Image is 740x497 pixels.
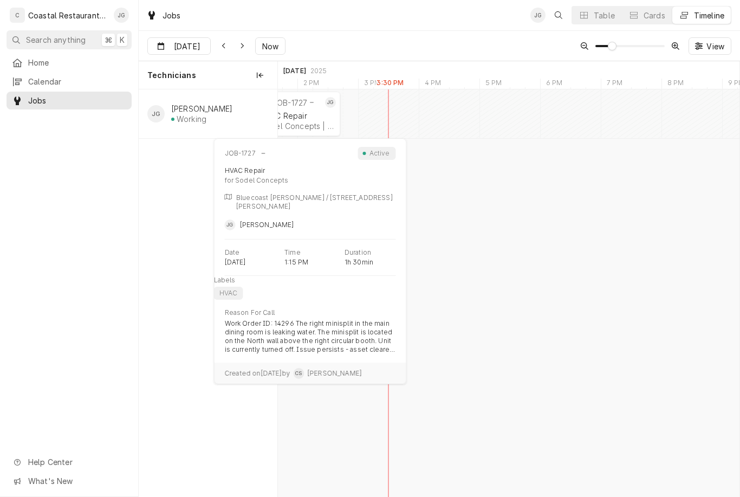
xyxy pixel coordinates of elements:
[261,121,334,131] div: Sodel Concepts | [PERSON_NAME][GEOGRAPHIC_DATA], 19930
[377,79,404,87] label: 3:30 PM
[26,34,86,46] span: Search anything
[28,57,126,68] span: Home
[530,8,546,23] div: James Gatton's Avatar
[307,369,361,378] span: [PERSON_NAME]
[214,276,236,285] p: Labels
[225,369,290,378] span: Created on [DATE] by
[704,41,726,52] span: View
[139,61,277,89] div: Technicians column. SPACE for context menu
[601,79,628,91] div: 7 PM
[236,193,396,211] p: Bluecoast [PERSON_NAME] / [STREET_ADDRESS][PERSON_NAME]
[7,54,132,72] a: Home
[28,456,125,468] span: Help Center
[7,92,132,109] a: Jobs
[272,98,307,107] div: JOB-1727
[28,10,108,21] div: Coastal Restaurant Repair
[225,166,265,175] div: HVAC Repair
[284,258,308,267] p: 1:15 PM
[7,472,132,490] a: Go to What's New
[28,95,126,106] span: Jobs
[594,10,615,21] div: Table
[325,97,336,108] div: James Gatton's Avatar
[310,67,327,75] div: 2025
[419,79,447,91] div: 4 PM
[225,220,236,230] div: JG
[225,258,246,267] p: [DATE]
[7,453,132,471] a: Go to Help Center
[7,30,132,49] button: Search anything⌘K
[120,34,125,46] span: K
[297,79,325,91] div: 2 PM
[284,248,301,257] p: Time
[479,79,508,91] div: 5 PM
[225,176,396,185] div: for Sodel Concepts
[28,475,125,487] span: What's New
[114,8,129,23] div: James Gatton's Avatar
[105,34,112,46] span: ⌘
[139,89,277,497] div: left
[689,37,731,55] button: View
[368,149,392,158] div: Active
[7,73,132,91] a: Calendar
[177,114,206,124] div: Working
[345,258,373,267] p: 1h 30min
[147,105,165,122] div: James Gatton's Avatar
[358,79,386,91] div: 3 PM
[225,220,236,230] div: James Gatton's Avatar
[28,76,126,87] span: Calendar
[225,248,240,257] p: Date
[255,37,285,55] button: Now
[345,248,371,257] p: Duration
[114,8,129,23] div: JG
[218,289,239,298] div: HVAC
[540,79,568,91] div: 6 PM
[225,308,275,317] p: Reason For Call
[147,70,196,81] span: Technicians
[278,89,739,497] div: normal
[171,104,232,113] div: [PERSON_NAME]
[293,368,304,379] div: CS
[260,41,281,52] span: Now
[550,7,567,24] button: Open search
[644,10,665,21] div: Cards
[694,10,724,21] div: Timeline
[225,149,256,158] div: JOB-1727
[530,8,546,23] div: JG
[293,368,304,379] div: Chris Sockriter's Avatar
[147,105,165,122] div: JG
[283,67,306,75] div: [DATE]
[225,319,396,354] p: Work Order ID: 14296 The right minisplit in the main dining room is leaking water. The minisplit ...
[261,111,334,120] div: HVAC Repair
[10,8,25,23] div: C
[240,221,294,229] span: [PERSON_NAME]
[147,37,211,55] button: [DATE]
[325,97,336,108] div: JG
[661,79,690,91] div: 8 PM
